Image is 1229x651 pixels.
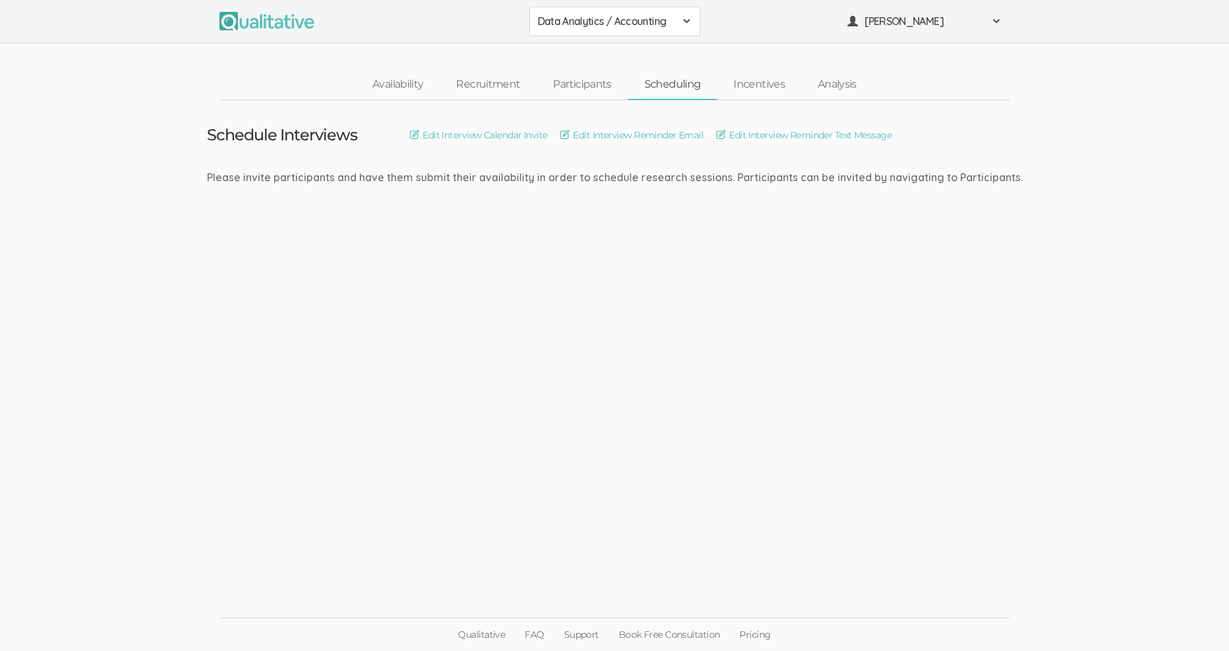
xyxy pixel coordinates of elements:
a: Scheduling [628,71,718,99]
a: Support [554,618,609,651]
a: Incentives [717,71,801,99]
iframe: Chat Widget [1163,588,1229,651]
span: Data Analytics / Accounting [538,14,675,29]
button: [PERSON_NAME] [839,7,1010,36]
h3: Schedule Interviews [207,127,358,144]
a: Edit Interview Calendar Invite [410,128,547,142]
a: Pricing [729,618,780,651]
a: Qualitative [448,618,515,651]
a: Edit Interview Reminder Email [560,128,703,142]
img: Qualitative [219,12,314,30]
a: Recruitment [440,71,536,99]
a: FAQ [515,618,554,651]
a: Participants [536,71,627,99]
a: Availability [356,71,440,99]
a: Analysis [801,71,873,99]
button: Data Analytics / Accounting [529,7,700,36]
div: Please invite participants and have them submit their availability in order to schedule research ... [207,170,1023,185]
span: [PERSON_NAME] [865,14,983,29]
a: Edit Interview Reminder Text Message [716,128,892,142]
a: Book Free Consultation [609,618,730,651]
